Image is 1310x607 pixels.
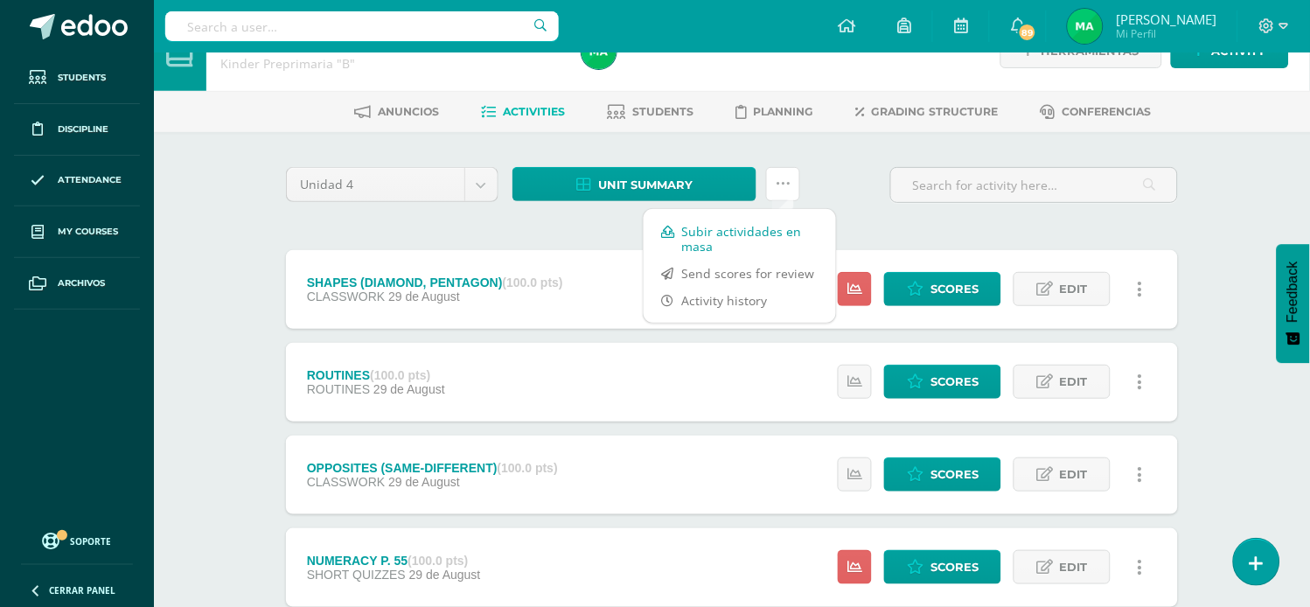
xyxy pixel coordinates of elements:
span: SHORT QUIZZES [307,568,406,582]
a: Unit summary [512,167,756,201]
span: 29 de August [388,290,460,303]
span: My courses [58,225,118,239]
a: Students [14,52,140,104]
span: 29 de August [388,475,460,489]
span: Edit [1060,366,1088,398]
div: ROUTINES [307,368,445,382]
span: Discipline [58,122,108,136]
div: NUMERACY P. 55 [307,554,481,568]
span: Feedback [1286,262,1301,323]
span: Unit summary [598,169,693,201]
span: Soporte [71,535,112,548]
span: 89 [1018,23,1037,42]
a: Activity history [644,287,836,314]
span: Planning [754,105,814,118]
span: ROUTINES [307,382,370,396]
span: Anuncios [378,105,439,118]
a: Scores [884,272,1001,306]
span: Students [58,71,106,85]
a: My courses [14,206,140,258]
input: Search a user… [165,11,559,41]
span: Archivos [58,276,105,290]
span: Scores [930,273,979,305]
strong: (100.0 pts) [408,554,468,568]
span: Mi Perfil [1116,26,1216,41]
span: Cerrar panel [49,584,115,597]
a: Conferencias [1041,98,1152,126]
span: Activities [503,105,565,118]
div: Kinder Preprimaria 'B' [220,55,561,72]
strong: (100.0 pts) [503,276,563,290]
span: 29 de August [373,382,445,396]
div: SHAPES (DIAMOND, PENTAGON) [307,276,563,290]
a: Send scores for review [644,260,836,287]
a: Unidad 4 [287,168,498,201]
span: CLASSWORK [307,290,385,303]
a: Scores [884,550,1001,584]
span: Students [632,105,693,118]
a: Soporte [21,528,133,552]
span: Edit [1060,551,1088,583]
span: 29 de August [409,568,481,582]
img: 65d24bf89045e17e2505453a25dd4ac2.png [1068,9,1103,44]
a: Grading structure [856,98,999,126]
a: Discipline [14,104,140,156]
div: OPPOSITES (SAME-DIFFERENT) [307,461,558,475]
a: Anuncios [354,98,439,126]
span: [PERSON_NAME] [1116,10,1216,28]
span: Scores [930,551,979,583]
a: Archivos [14,258,140,310]
a: Activities [481,98,565,126]
a: Planning [735,98,814,126]
span: Attendance [58,173,122,187]
button: Feedback - Mostrar encuesta [1277,244,1310,363]
a: Scores [884,365,1001,399]
span: Conferencias [1063,105,1152,118]
span: Scores [930,366,979,398]
input: Search for activity here… [891,168,1177,202]
span: Edit [1060,458,1088,491]
span: Edit [1060,273,1088,305]
strong: (100.0 pts) [498,461,558,475]
span: CLASSWORK [307,475,385,489]
span: Grading structure [872,105,999,118]
a: Attendance [14,156,140,207]
a: Students [607,98,693,126]
span: Scores [930,458,979,491]
span: Unidad 4 [300,168,451,201]
a: Scores [884,457,1001,492]
strong: (100.0 pts) [370,368,430,382]
a: Subir actividades en masa [644,218,836,260]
